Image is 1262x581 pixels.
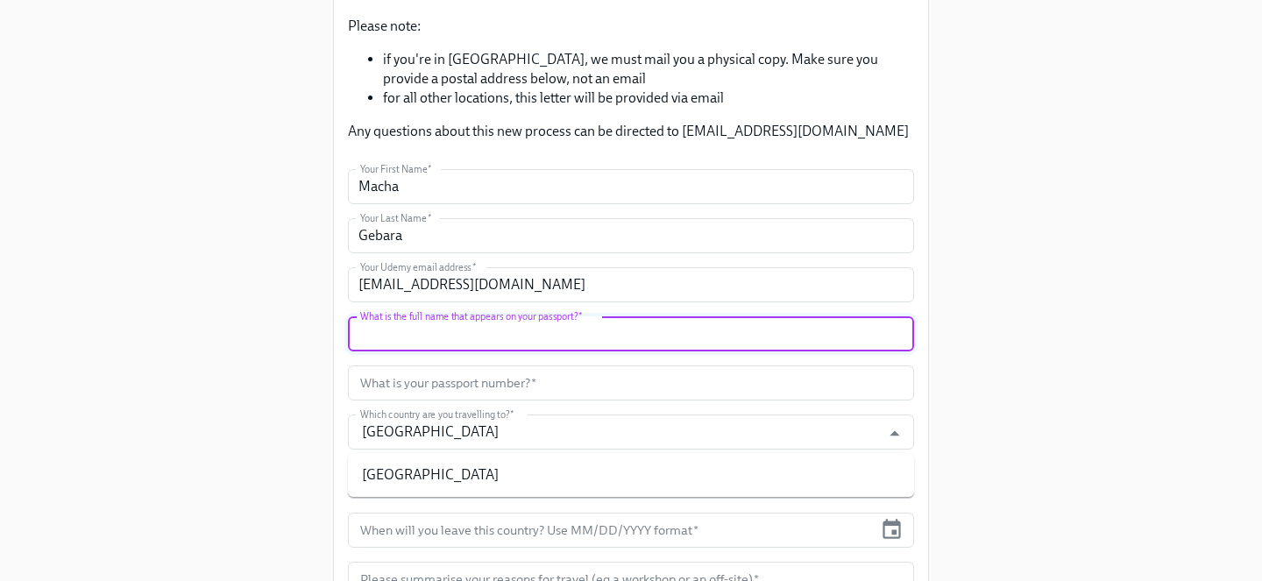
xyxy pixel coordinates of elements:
li: for all other locations, this letter will be provided via email [383,89,914,108]
li: if you're in [GEOGRAPHIC_DATA], we must mail you a physical copy. Make sure you provide a postal ... [383,50,914,89]
button: Close [881,420,908,447]
input: MM/DD/YYYY [348,513,873,548]
p: Please note: [348,17,914,36]
p: Any questions about this new process can be directed to [EMAIL_ADDRESS][DOMAIN_NAME] [348,122,914,141]
li: [GEOGRAPHIC_DATA] [348,460,914,490]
